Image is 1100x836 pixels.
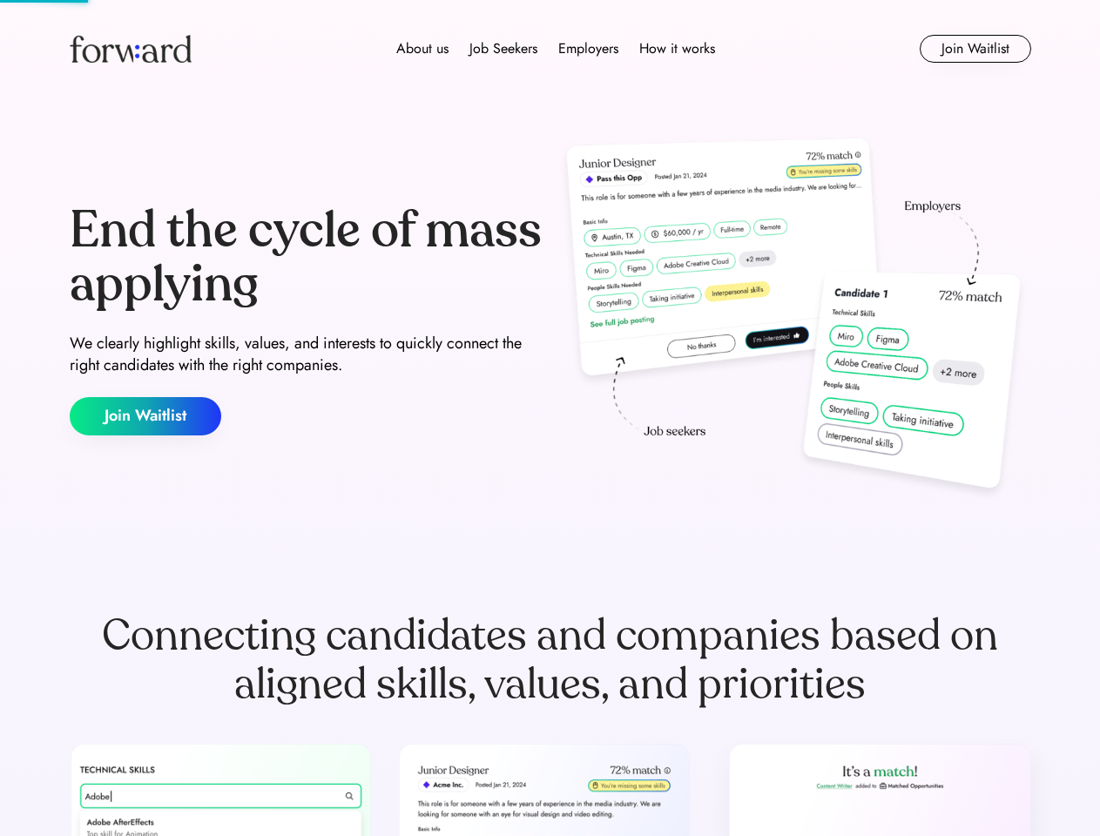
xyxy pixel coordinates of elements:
div: Employers [558,38,618,59]
button: Join Waitlist [920,35,1031,63]
div: End the cycle of mass applying [70,204,543,311]
div: We clearly highlight skills, values, and interests to quickly connect the right candidates with t... [70,333,543,376]
img: Forward logo [70,35,192,63]
button: Join Waitlist [70,397,221,435]
div: Connecting candidates and companies based on aligned skills, values, and priorities [70,611,1031,709]
div: Job Seekers [469,38,537,59]
div: About us [396,38,449,59]
img: hero-image.png [557,132,1031,507]
div: How it works [639,38,715,59]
